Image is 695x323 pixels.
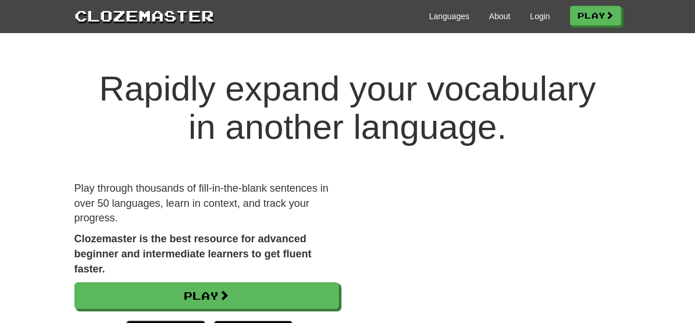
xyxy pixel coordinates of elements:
[74,5,214,26] a: Clozemaster
[530,10,550,22] a: Login
[74,233,312,274] strong: Clozemaster is the best resource for advanced beginner and intermediate learners to get fluent fa...
[489,10,511,22] a: About
[570,6,621,26] a: Play
[74,282,339,309] a: Play
[74,181,339,226] p: Play through thousands of fill-in-the-blank sentences in over 50 languages, learn in context, and...
[429,10,469,22] a: Languages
